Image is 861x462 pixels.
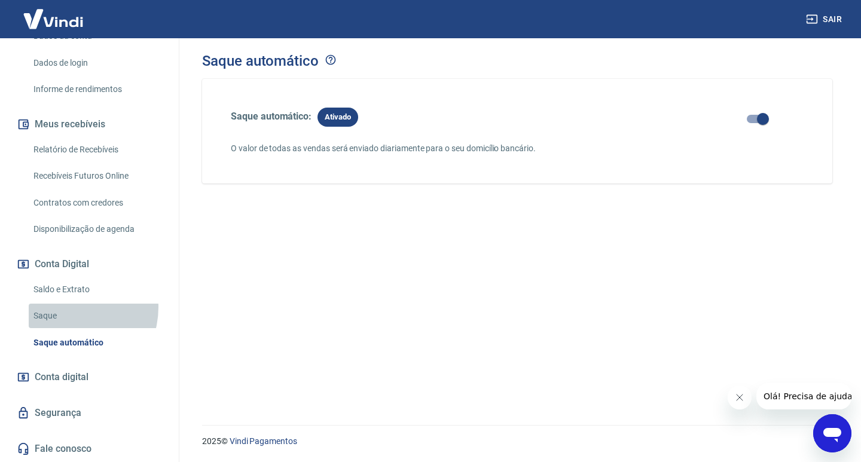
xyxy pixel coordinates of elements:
p: 2025 © [202,435,832,448]
iframe: Fechar mensagem [728,385,752,409]
a: Relatório de Recebíveis [29,137,164,162]
button: Conta Digital [14,251,164,277]
span: Conta digital [35,369,88,385]
iframe: Botão para abrir a janela de mensagens [813,414,851,452]
span: Olá! Precisa de ajuda? [7,8,100,18]
iframe: Mensagem da empresa [756,383,851,409]
a: Segurança [14,400,164,426]
a: Saque [29,304,164,328]
svg: O saque automático ajuda na gestão do fluxo de caixa, disponibilizando seu dinheiro de forma rápi... [325,54,337,66]
span: Ativado [317,111,358,123]
button: Meus recebíveis [14,111,164,137]
a: Saldo e Extrato [29,277,164,302]
a: Conta digital [14,364,164,390]
p: O valor de todas as vendas será enviado diariamente para o seu domicílio bancário. [231,142,804,155]
a: Dados de login [29,51,164,75]
a: Informe de rendimentos [29,77,164,102]
h3: Saque automático [202,53,832,69]
button: Sair [804,8,847,30]
a: Recebíveis Futuros Online [29,164,164,188]
img: Vindi [14,1,92,37]
a: Saque automático [29,331,164,355]
a: Vindi Pagamentos [230,436,297,446]
span: Saque automático: [231,111,358,122]
a: Contratos com credores [29,191,164,215]
a: Fale conosco [14,436,164,462]
a: Disponibilização de agenda [29,217,164,241]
